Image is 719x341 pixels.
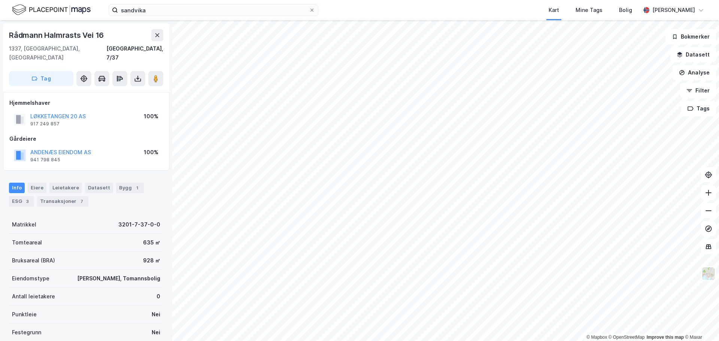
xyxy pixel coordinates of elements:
[576,6,603,15] div: Mine Tags
[24,198,31,205] div: 3
[28,183,46,193] div: Eiere
[9,183,25,193] div: Info
[49,183,82,193] div: Leietakere
[681,101,716,116] button: Tags
[549,6,559,15] div: Kart
[12,220,36,229] div: Matrikkel
[12,328,41,337] div: Festegrunn
[701,267,716,281] img: Z
[30,121,60,127] div: 917 249 857
[609,335,645,340] a: OpenStreetMap
[12,256,55,265] div: Bruksareal (BRA)
[37,196,88,207] div: Transaksjoner
[152,310,160,319] div: Nei
[78,198,85,205] div: 7
[9,71,73,86] button: Tag
[665,29,716,44] button: Bokmerker
[116,183,144,193] div: Bygg
[652,6,695,15] div: [PERSON_NAME]
[152,328,160,337] div: Nei
[670,47,716,62] button: Datasett
[9,196,34,207] div: ESG
[144,112,158,121] div: 100%
[647,335,684,340] a: Improve this map
[106,44,163,62] div: [GEOGRAPHIC_DATA], 7/37
[133,184,141,192] div: 1
[143,238,160,247] div: 635 ㎡
[9,29,105,41] div: Rådmann Halmrasts Vei 16
[144,148,158,157] div: 100%
[85,183,113,193] div: Datasett
[143,256,160,265] div: 928 ㎡
[586,335,607,340] a: Mapbox
[118,4,309,16] input: Søk på adresse, matrikkel, gårdeiere, leietakere eller personer
[9,98,163,107] div: Hjemmelshaver
[673,65,716,80] button: Analyse
[157,292,160,301] div: 0
[12,310,37,319] div: Punktleie
[619,6,632,15] div: Bolig
[12,274,49,283] div: Eiendomstype
[77,274,160,283] div: [PERSON_NAME], Tomannsbolig
[682,305,719,341] div: Kontrollprogram for chat
[118,220,160,229] div: 3201-7-37-0-0
[30,157,60,163] div: 941 798 845
[682,305,719,341] iframe: Chat Widget
[9,134,163,143] div: Gårdeiere
[680,83,716,98] button: Filter
[12,238,42,247] div: Tomteareal
[12,3,91,16] img: logo.f888ab2527a4732fd821a326f86c7f29.svg
[9,44,106,62] div: 1337, [GEOGRAPHIC_DATA], [GEOGRAPHIC_DATA]
[12,292,55,301] div: Antall leietakere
